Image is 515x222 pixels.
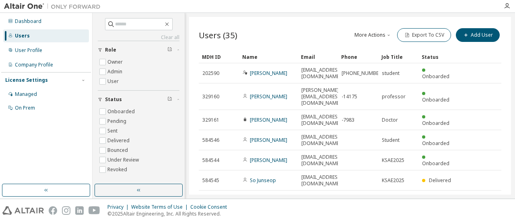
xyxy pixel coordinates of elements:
div: Cookie Consent [190,204,232,210]
button: Export To CSV [397,28,451,42]
a: [PERSON_NAME] [250,70,287,77]
a: [PERSON_NAME] [250,93,287,100]
span: 584546 [202,137,219,143]
span: -14175 [342,93,357,100]
div: Managed [15,91,37,98]
a: Clear all [98,34,179,41]
img: Altair One [4,2,105,10]
div: Job Title [381,50,415,63]
img: altair_logo.svg [2,206,44,215]
span: Status [105,96,122,103]
img: linkedin.svg [75,206,84,215]
span: [EMAIL_ADDRESS][DOMAIN_NAME] [301,114,342,127]
span: Onboarded [422,140,449,147]
img: facebook.svg [49,206,57,215]
label: Pending [107,116,128,126]
a: [PERSON_NAME] [250,157,287,164]
span: [EMAIL_ADDRESS][DOMAIN_NAME] [301,67,342,80]
label: Sent [107,126,119,136]
span: KSAE2025 [382,177,404,184]
label: Owner [107,57,124,67]
span: 329161 [202,117,219,123]
div: Company Profile [15,62,53,68]
span: Onboarded [422,160,449,167]
span: student [382,70,400,77]
span: Student [382,137,400,143]
label: Bounced [107,145,130,155]
span: Onboarded [422,96,449,103]
label: Delivered [107,136,131,145]
span: [EMAIL_ADDRESS][DOMAIN_NAME] [301,194,342,207]
span: Onboarded [422,120,449,127]
span: [EMAIL_ADDRESS][DOMAIN_NAME] [301,154,342,167]
button: More Actions [354,28,392,42]
span: professor [382,93,406,100]
span: [EMAIL_ADDRESS][DOMAIN_NAME] [301,134,342,147]
div: MDH ID [202,50,236,63]
span: [EMAIL_ADDRESS][DOMAIN_NAME] [301,174,342,187]
label: Revoked [107,165,129,174]
span: 584545 [202,177,219,184]
label: User [107,77,120,86]
button: Status [98,91,179,108]
span: KSAE2025 [382,157,404,164]
span: Onboarded [422,73,449,80]
span: Clear filter [167,96,172,103]
span: Doctor [382,117,398,123]
span: 329160 [202,93,219,100]
div: License Settings [5,77,48,83]
span: -7983 [342,117,354,123]
img: youtube.svg [89,206,100,215]
div: Email [301,50,335,63]
a: [PERSON_NAME] [250,137,287,143]
span: Clear filter [167,47,172,53]
span: Users (35) [199,29,237,41]
span: 202590 [202,70,219,77]
div: Privacy [107,204,131,210]
p: © 2025 Altair Engineering, Inc. All Rights Reserved. [107,210,232,217]
div: Dashboard [15,18,41,25]
div: On Prem [15,105,35,111]
span: [PHONE_NUMBER] [342,70,383,77]
img: instagram.svg [62,206,70,215]
div: Name [242,50,295,63]
span: [PERSON_NAME][EMAIL_ADDRESS][DOMAIN_NAME] [301,87,342,106]
div: User Profile [15,47,42,54]
div: Website Terms of Use [131,204,190,210]
span: Delivered [429,177,451,184]
label: Onboarded [107,107,136,116]
button: Add User [456,28,500,42]
a: So Junseop [250,177,276,184]
div: Status [422,50,455,63]
span: Role [105,47,116,53]
label: Under Review [107,155,140,165]
div: Phone [341,50,375,63]
div: Users [15,33,30,39]
a: [PERSON_NAME] [250,116,287,123]
button: Role [98,41,179,59]
label: Admin [107,67,124,77]
span: 584544 [202,157,219,164]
